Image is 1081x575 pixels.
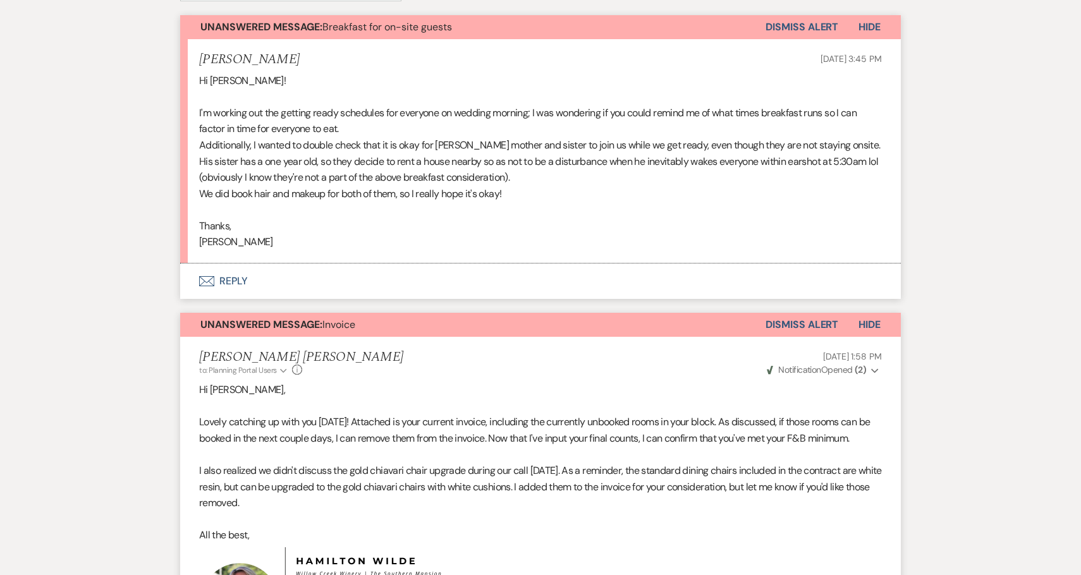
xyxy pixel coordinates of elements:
button: NotificationOpened (2) [765,363,882,377]
button: Hide [838,313,901,337]
span: Invoice [200,318,355,331]
p: I also realized we didn't discuss the gold chiavari chair upgrade during our call [DATE]. As a re... [199,463,882,511]
p: Additionally, I wanted to double check that it is okay for [PERSON_NAME] mother and sister to joi... [199,137,882,186]
p: We did book hair and makeup for both of them, so I really hope it's okay! [199,186,882,202]
span: Hide [858,20,881,33]
strong: Unanswered Message: [200,20,322,33]
p: All the best, [199,527,882,543]
button: to: Planning Portal Users [199,365,289,376]
h5: [PERSON_NAME] [PERSON_NAME] [199,349,403,365]
p: I'm working out the getting ready schedules for everyone on wedding morning; I was wondering if y... [199,105,882,137]
span: [DATE] 1:58 PM [823,351,882,362]
button: Reply [180,263,901,299]
button: Hide [838,15,901,39]
p: Hi [PERSON_NAME], [199,382,882,398]
strong: Unanswered Message: [200,318,322,331]
button: Unanswered Message:Breakfast for on-site guests [180,15,766,39]
p: Hi [PERSON_NAME]! [199,73,882,89]
button: Dismiss Alert [766,313,838,337]
span: to: Planning Portal Users [199,365,277,375]
button: Unanswered Message:Invoice [180,313,766,337]
p: Lovely catching up with you [DATE]! Attached is your current invoice, including the currently unb... [199,414,882,446]
span: Notification [778,364,821,375]
span: Breakfast for on-site guests [200,20,452,33]
p: [PERSON_NAME] [199,234,882,250]
span: [DATE] 3:45 PM [821,53,882,64]
button: Dismiss Alert [766,15,838,39]
p: Thanks, [199,218,882,234]
span: Hide [858,318,881,331]
h5: [PERSON_NAME] [199,52,300,68]
span: Opened [767,364,866,375]
strong: ( 2 ) [855,364,866,375]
